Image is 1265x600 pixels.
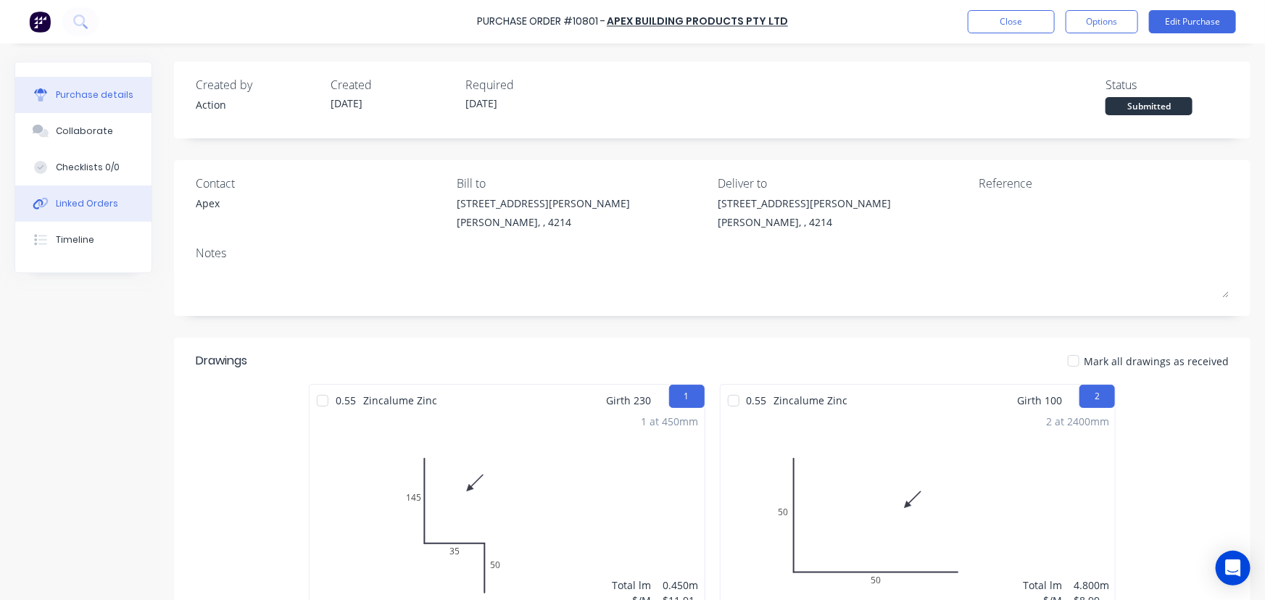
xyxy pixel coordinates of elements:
div: Created by [196,76,319,93]
button: Collaborate [15,113,152,149]
div: Created [331,76,454,93]
div: Collaborate [56,125,113,138]
span: Zincalume [363,393,414,407]
span: Girth 100 [1017,393,1062,408]
div: Reference [979,175,1229,192]
div: 1 at 450mm [642,414,699,429]
div: Apex [196,196,220,211]
div: Total lm [1023,578,1062,593]
div: Deliver to [718,175,968,192]
div: [PERSON_NAME], , 4214 [457,214,630,230]
div: Contact [196,175,446,192]
button: Timeline [15,222,152,258]
div: Action [196,97,319,112]
div: Notes [196,244,1229,262]
div: Checklists 0/0 [56,161,120,174]
div: Total lm [613,578,652,593]
img: Factory [29,11,51,33]
div: [STREET_ADDRESS][PERSON_NAME] [457,196,630,211]
button: Checklists 0/0 [15,149,152,186]
div: 0.450m [663,578,699,593]
div: Submitted [1106,97,1193,115]
a: Apex Building Products Pty Ltd [607,14,788,29]
div: Required [465,76,589,93]
div: Purchase details [56,88,133,101]
button: Linked Orders [15,186,152,222]
button: Options [1066,10,1138,33]
div: Linked Orders [56,197,118,210]
span: Mark all drawings as received [1084,354,1229,369]
div: 2 at 2400mm [1046,414,1109,429]
div: [STREET_ADDRESS][PERSON_NAME] [718,196,891,211]
div: 4.800m [1074,578,1109,593]
span: 0.55 [328,393,363,408]
span: Girth 230 [607,393,652,408]
span: Zincalume [774,393,825,407]
div: Purchase Order #10801 - [477,14,605,30]
div: Drawings [196,352,415,370]
button: Close [968,10,1055,33]
span: 0.55 [739,393,774,408]
span: Zinc [417,393,437,407]
button: 2 [1079,385,1115,408]
span: Zinc [828,393,848,407]
button: Purchase details [15,77,152,113]
button: 1 [669,385,705,408]
div: Timeline [56,233,94,246]
div: [PERSON_NAME], , 4214 [718,214,891,230]
button: Edit Purchase [1149,10,1236,33]
div: Open Intercom Messenger [1216,551,1251,586]
div: Bill to [457,175,707,192]
div: Status [1106,76,1229,93]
